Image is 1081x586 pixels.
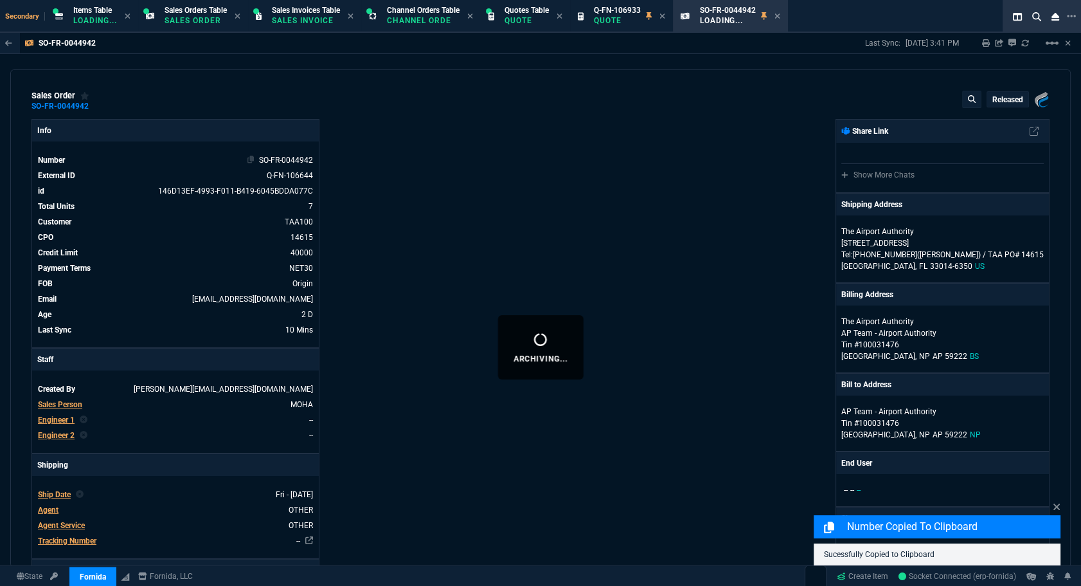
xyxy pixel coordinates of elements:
p: Tel: ([PERSON_NAME]) / TAA PO# 14615 [841,249,1044,261]
tr: undefined [37,488,314,501]
span: Origin [292,279,313,288]
tr: undefined [37,231,314,244]
span: Q-FN-106933 [594,6,641,15]
p: Sales Invoice [272,15,336,26]
tr: undefined [37,262,314,275]
p: Billing Address [841,289,893,300]
p: Released [992,95,1023,105]
span: [GEOGRAPHIC_DATA], [841,430,916,439]
p: [DATE] 3:41 PM [906,38,959,48]
span: 7 [308,202,313,211]
nx-icon: Close Tab [659,12,665,22]
tr: undefined [37,519,314,532]
span: [GEOGRAPHIC_DATA], [841,262,916,271]
tr: undefined [37,215,314,228]
p: Bill to Address [841,379,891,390]
p: Loading... [73,15,117,26]
span: Credit Limit [38,248,78,257]
tr: See Marketplace Order [37,154,314,167]
p: SO-FR-0044942 [39,38,96,48]
span: Socket Connected (erp-fornida) [898,572,1016,581]
p: Shipping [32,454,319,476]
tr: 9/15/25 => 7:00 PM [37,308,314,321]
tr: undefined [37,383,314,396]
span: See Marketplace Order [259,156,313,165]
a: TAA100 [285,217,313,226]
span: BS [970,352,979,361]
span: FL [919,262,927,271]
nx-icon: Clear selected rep [80,414,87,426]
a: SO-FR-0044942 [31,105,89,107]
nx-icon: Close Workbench [1046,9,1064,24]
nx-icon: Close Tab [235,12,240,22]
a: [PHONE_NUMBER] [853,250,917,259]
span: Quotes Table [505,6,549,15]
p: Last Sync: [865,38,906,48]
span: NET30 [289,264,313,273]
span: Sales Person [38,400,82,409]
span: -- [309,431,313,440]
span: accountspayables@airportsbahamas.com [192,295,313,304]
tr: undefined [37,200,314,213]
p: [STREET_ADDRESS] [841,237,1044,249]
p: The Airport Authority [841,316,965,327]
span: Age [38,310,51,319]
nx-icon: Close Tab [348,12,353,22]
a: See Marketplace Order [267,171,313,180]
tr: undefined [37,398,314,411]
p: Number Copied to Clipboard [847,519,1058,535]
nx-icon: Close Tab [557,12,562,22]
span: -- [857,486,861,495]
nx-icon: Split Panels [1008,9,1027,24]
p: The Airport Authority [841,226,965,237]
span: Total Units [38,202,75,211]
span: CPO [38,233,53,242]
tr: undefined [37,535,314,547]
p: AP Team - Airport Authority [841,406,1044,417]
span: OTHER [289,521,313,530]
tr: undefined [37,277,314,290]
span: US [975,262,985,271]
p: End User [841,457,872,469]
span: AP 59222 [933,352,967,361]
span: Items Table [73,6,112,15]
a: msbcCompanyName [134,571,197,582]
nx-icon: Clear selected rep [76,489,84,500]
span: Agent Service [38,521,85,530]
span: [GEOGRAPHIC_DATA], [841,352,916,361]
span: -- [850,486,854,495]
p: Tin #100031476 [841,339,1044,351]
a: 14615 [290,233,313,242]
span: 2025-09-19T00:00:00.000Z [276,490,313,499]
tr: 9/17/25 => 3:41 PM [37,324,314,336]
span: 9/15/25 => 7:00 PM [301,310,313,319]
span: AP 59222 [933,430,967,439]
p: Tin #100031476 [841,417,1044,429]
p: AP Team - Airport Authority [841,327,1044,339]
span: NP [919,430,930,439]
span: MOHA [290,400,313,409]
p: Quote [594,15,641,26]
tr: See Marketplace Order [37,169,314,182]
span: Sales Orders Table [165,6,227,15]
span: Ship Date [38,490,71,499]
tr: undefined [37,246,314,259]
a: -- [296,536,300,545]
span: Channel Orders Table [387,6,460,15]
span: SO-FR-0044942 [700,6,756,15]
span: Agent [38,506,58,515]
tr: See Marketplace Order [37,185,314,197]
nx-icon: Clear selected rep [80,430,87,441]
nx-icon: Open New Tab [1067,10,1076,23]
span: Sales Invoices Table [272,6,340,15]
a: Create Item [832,567,893,586]
a: wQgmXVdj1uPm0ms-AABY [898,571,1016,582]
span: Payment Terms [38,264,91,273]
p: Info [32,120,319,142]
nx-icon: Search [1027,9,1046,24]
p: Customer [32,560,319,581]
p: Sales Order [165,15,227,26]
a: API TOKEN [46,571,62,582]
nx-icon: Close Tab [125,12,130,22]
